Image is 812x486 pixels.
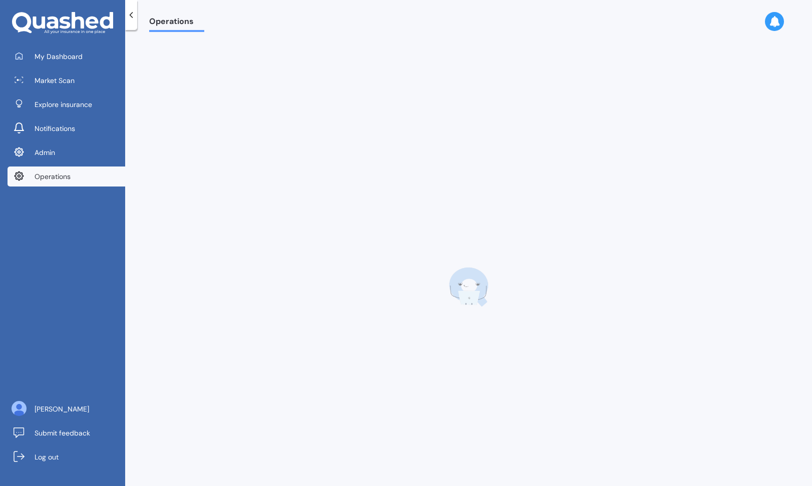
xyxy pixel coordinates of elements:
a: Explore insurance [8,94,125,114]
span: Notifications [35,123,75,133]
img: q-laptop.bc25ffb5ccee3f42f31d.webp [449,267,489,307]
a: Market Scan [8,70,125,90]
a: Submit feedback [8,423,125,443]
span: Operations [35,171,71,181]
span: Admin [35,147,55,157]
span: Log out [35,452,59,462]
a: My Dashboard [8,46,125,66]
a: Admin [8,142,125,162]
a: Operations [8,166,125,186]
span: Submit feedback [35,428,90,438]
span: [PERSON_NAME] [35,404,89,414]
span: Market Scan [35,75,75,85]
img: ALV-UjU6YHOUIM1AGx_4vxbOkaOq-1eqc8a3URkVIJkc_iWYmQ98kTe7fc9QMVOBV43MoXmOPfWPN7JjnmUwLuIGKVePaQgPQ... [12,401,27,416]
span: Explore insurance [35,99,92,109]
a: Log out [8,447,125,467]
span: My Dashboard [35,51,83,61]
a: [PERSON_NAME] [8,399,125,419]
span: Operations [149,16,204,30]
a: Notifications [8,118,125,138]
